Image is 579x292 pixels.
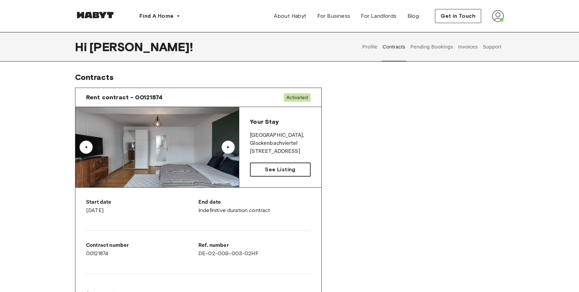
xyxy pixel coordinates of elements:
a: For Business [312,9,356,23]
button: Get in Touch [435,9,481,23]
a: See Listing [250,163,311,177]
div: Indefinitive duration contract [198,198,311,214]
a: For Landlords [356,9,402,23]
p: Ref. number [198,241,311,250]
span: Your Stay [250,118,278,125]
span: See Listing [265,166,295,174]
a: About Habyt [268,9,312,23]
div: user profile tabs [360,32,504,62]
span: Contracts [75,72,114,82]
span: For Landlords [361,12,396,20]
button: Profile [362,32,379,62]
p: Contract number [86,241,198,250]
img: Habyt [75,12,115,18]
div: [DATE] [86,198,198,214]
button: Invoices [457,32,478,62]
span: Find A Home [139,12,174,20]
img: Image of the room [75,107,239,187]
button: Contracts [382,32,406,62]
span: [PERSON_NAME] ! [89,40,193,54]
span: Blog [407,12,419,20]
div: ▲ [83,145,89,149]
button: Pending Bookings [409,32,454,62]
span: Hi [75,40,89,54]
a: Blog [402,9,425,23]
p: End date [198,198,311,206]
div: ▲ [225,145,232,149]
span: About Habyt [274,12,306,20]
button: Support [482,32,502,62]
span: Get in Touch [441,12,475,20]
button: Find A Home [134,9,186,23]
p: [STREET_ADDRESS] [250,148,311,156]
p: [GEOGRAPHIC_DATA] , Glockenbachviertel [250,131,311,148]
div: 00121874 [86,241,198,258]
span: Rent contract - 00121874 [86,93,163,101]
span: Activated [284,93,311,102]
div: DE-02-009-003-02HF [198,241,311,258]
p: Start date [86,198,198,206]
span: For Business [317,12,350,20]
img: avatar [492,10,504,22]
